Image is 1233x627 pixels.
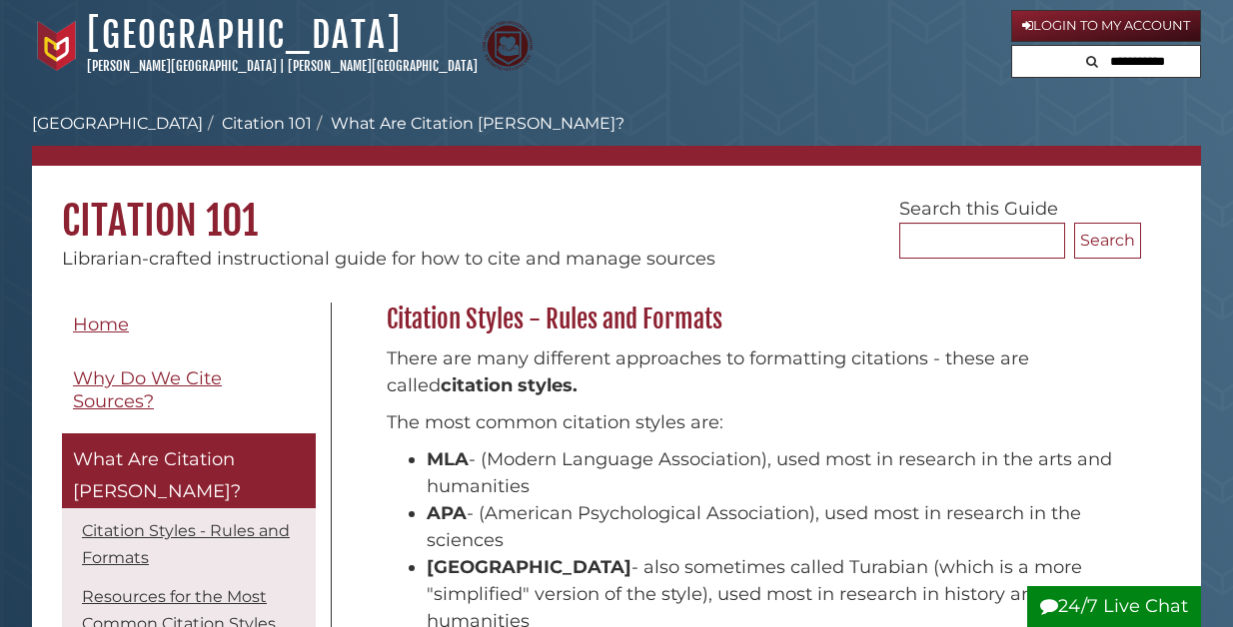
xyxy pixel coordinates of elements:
a: Home [62,303,316,347]
span: What Are Citation [PERSON_NAME]? [73,448,241,502]
a: [GEOGRAPHIC_DATA] [32,114,203,133]
h2: Citation Styles - Rules and Formats [377,304,1141,335]
strong: MLA [427,448,469,470]
li: What Are Citation [PERSON_NAME]? [312,112,624,136]
h1: Citation 101 [32,166,1201,246]
span: Librarian-crafted instructional guide for how to cite and manage sources [62,248,715,270]
button: Search [1074,223,1141,259]
li: - (Modern Language Association), used most in research in the arts and humanities [427,446,1131,500]
img: Calvin Theological Seminary [483,21,533,71]
button: 24/7 Live Chat [1027,586,1201,627]
a: Login to My Account [1011,10,1201,42]
p: There are many different approaches to formatting citations - these are called [387,345,1131,399]
strong: citation styles. [441,374,578,396]
li: - (American Psychological Association), used most in research in the sciences [427,500,1131,554]
i: Search [1086,55,1098,68]
a: [PERSON_NAME][GEOGRAPHIC_DATA] [87,58,277,74]
span: Why Do We Cite Sources? [73,367,222,412]
span: Home [73,313,129,335]
button: Search [1080,46,1104,73]
a: Why Do We Cite Sources? [62,356,316,423]
strong: APA [427,502,467,524]
a: Citation 101 [222,114,312,133]
a: Citation Styles - Rules and Formats [82,521,290,567]
p: The most common citation styles are: [387,409,1131,436]
span: | [280,58,285,74]
a: What Are Citation [PERSON_NAME]? [62,433,316,508]
strong: [GEOGRAPHIC_DATA] [427,556,631,578]
a: [PERSON_NAME][GEOGRAPHIC_DATA] [288,58,478,74]
img: Calvin University [32,21,82,71]
a: [GEOGRAPHIC_DATA] [87,13,402,57]
nav: breadcrumb [32,112,1201,166]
